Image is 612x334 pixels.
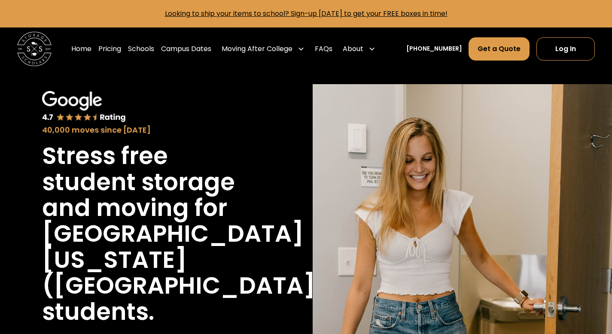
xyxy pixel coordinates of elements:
[406,44,462,53] a: [PHONE_NUMBER]
[17,32,52,66] a: home
[222,44,292,54] div: Moving After College
[536,37,595,61] a: Log In
[339,37,379,61] div: About
[71,37,91,61] a: Home
[42,143,258,221] h1: Stress free student storage and moving for
[343,44,363,54] div: About
[165,9,448,18] a: Looking to ship your items to school? Sign-up [DATE] to get your FREE boxes in time!
[469,37,530,61] a: Get a Quote
[128,37,154,61] a: Schools
[42,124,258,136] div: 40,000 moves since [DATE]
[161,37,211,61] a: Campus Dates
[42,299,154,325] h1: students.
[218,37,308,61] div: Moving After College
[42,91,126,123] img: Google 4.7 star rating
[98,37,121,61] a: Pricing
[17,32,52,66] img: Storage Scholars main logo
[42,221,327,298] h1: [GEOGRAPHIC_DATA][US_STATE] ([GEOGRAPHIC_DATA])
[315,37,332,61] a: FAQs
